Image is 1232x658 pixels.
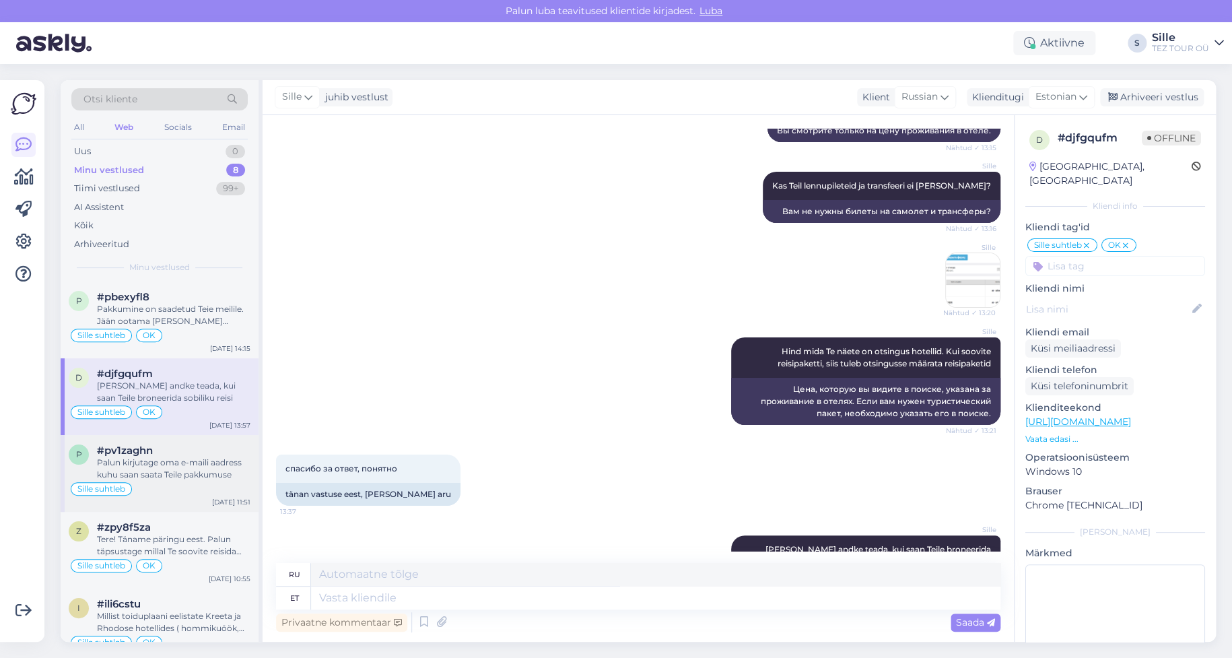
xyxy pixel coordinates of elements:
[143,562,156,570] span: OK
[857,90,890,104] div: Klient
[946,143,996,153] span: Nähtud ✓ 13:15
[212,497,250,507] div: [DATE] 11:51
[83,92,137,106] span: Otsi kliente
[97,303,250,327] div: Pakkumine on saadetud Teie meilile. Jään ootama [PERSON_NAME] vastust Teie andmeid broneerimiseks
[11,91,36,117] img: Askly Logo
[77,331,125,339] span: Sille suhtleb
[1025,220,1205,234] p: Kliendi tag'id
[1152,32,1209,43] div: Sille
[767,119,1000,142] div: Вы смотрите только на цену проживания в отеле.
[778,346,993,368] span: Hind mida Te näete on otsingus hotellid. Kui soovite reisipaketti, siis tuleb otsingusse määrata ...
[1025,433,1205,445] p: Vaata edasi ...
[967,90,1024,104] div: Klienditugi
[97,368,153,380] span: #djfgqufm
[1058,130,1142,146] div: # djfgqufm
[77,603,80,613] span: i
[946,161,996,171] span: Sille
[1025,401,1205,415] p: Klienditeekond
[285,463,397,473] span: спасибо за ответ, понятно
[1036,135,1043,145] span: d
[143,331,156,339] span: OK
[1152,43,1209,54] div: TEZ TOUR OÜ
[290,587,299,610] div: et
[226,164,245,177] div: 8
[74,219,94,232] div: Kõik
[112,119,136,136] div: Web
[276,614,407,632] div: Privaatne kommentaar
[695,5,726,17] span: Luba
[1025,339,1121,358] div: Küsi meiliaadressi
[731,378,1000,425] div: Цена, которую вы видите в поиске, указана за проживание в отелях. Если вам нужен туристический па...
[74,145,91,158] div: Uus
[97,380,250,404] div: [PERSON_NAME] andke teada, kui saan Teile broneerida sobiliku reisi
[946,525,996,535] span: Sille
[276,483,460,506] div: tänan vastuse eest, [PERSON_NAME] aru
[129,261,190,273] span: Minu vestlused
[1025,451,1205,465] p: Operatsioonisüsteem
[946,327,996,337] span: Sille
[77,408,125,416] span: Sille suhtleb
[320,90,388,104] div: juhib vestlust
[956,616,995,628] span: Saada
[282,90,302,104] span: Sille
[162,119,195,136] div: Socials
[946,253,1000,307] img: Attachment
[1025,377,1134,395] div: Küsi telefoninumbrit
[74,201,124,214] div: AI Assistent
[946,224,996,234] span: Nähtud ✓ 13:16
[209,574,250,584] div: [DATE] 10:55
[97,533,250,558] div: Tere! Täname päringu eest. Palun täpsustage millal Te soovite reisida Türki
[772,180,991,191] span: Kas Teil lennupileteid ja transfeeri ei [PERSON_NAME]?
[1025,363,1205,377] p: Kliendi telefon
[945,242,996,253] span: Sille
[1128,34,1147,53] div: S
[143,408,156,416] span: OK
[97,598,141,610] span: #ili6cstu
[1100,88,1204,106] div: Arhiveeri vestlus
[216,182,245,195] div: 99+
[765,544,993,566] span: [PERSON_NAME] andke teada, kui saan Teile broneerida sobiliku reisi
[74,238,129,251] div: Arhiveeritud
[77,562,125,570] span: Sille suhtleb
[1025,325,1205,339] p: Kliendi email
[76,296,82,306] span: p
[1034,241,1082,249] span: Sille suhtleb
[71,119,87,136] div: All
[1026,302,1190,317] input: Lisa nimi
[1025,200,1205,212] div: Kliendi info
[77,485,125,493] span: Sille suhtleb
[1035,90,1076,104] span: Estonian
[97,521,151,533] span: #zpy8f5za
[210,343,250,354] div: [DATE] 14:15
[1025,526,1205,538] div: [PERSON_NAME]
[943,308,996,318] span: Nähtud ✓ 13:20
[74,164,144,177] div: Minu vestlused
[76,449,82,459] span: p
[1142,131,1201,145] span: Offline
[1025,256,1205,276] input: Lisa tag
[219,119,248,136] div: Email
[226,145,245,158] div: 0
[1025,498,1205,513] p: Chrome [TECHNICAL_ID]
[1108,241,1121,249] span: OK
[143,638,156,647] span: OK
[1152,32,1224,54] a: SilleTEZ TOUR OÜ
[763,200,1000,223] div: Вам не нужны билеты на самолет и трансферы?
[946,426,996,436] span: Nähtud ✓ 13:21
[209,420,250,430] div: [DATE] 13:57
[77,638,125,647] span: Sille suhtleb
[1025,465,1205,479] p: Windows 10
[1025,546,1205,560] p: Märkmed
[97,445,153,457] span: #pv1zaghn
[1013,31,1095,55] div: Aktiivne
[1029,160,1192,188] div: [GEOGRAPHIC_DATA], [GEOGRAPHIC_DATA]
[97,457,250,481] div: Palun kirjutage oma e-maili aadress kuhu saan saata Teile pakkumuse
[1025,282,1205,296] p: Kliendi nimi
[97,291,149,303] span: #pbexyfl8
[280,506,331,517] span: 13:37
[289,563,300,586] div: ru
[76,526,81,536] span: z
[97,610,250,634] div: Millist toiduplaani eelistate Kreeta ja Rhodose hotellides ( hommikuöök, hommiku-ja õhtusöök või ...
[74,182,140,195] div: Tiimi vestlused
[1025,416,1131,428] a: [URL][DOMAIN_NAME]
